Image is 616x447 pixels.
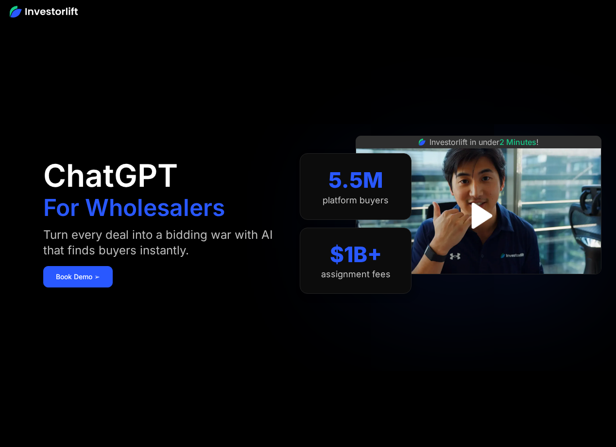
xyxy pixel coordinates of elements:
div: Turn every deal into a bidding war with AI that finds buyers instantly. [43,227,280,258]
span: 2 Minutes [499,137,536,147]
h1: For Wholesalers [43,196,225,219]
a: open lightbox [457,194,500,237]
iframe: Customer reviews powered by Trustpilot [406,279,551,291]
div: assignment fees [321,269,391,280]
a: Book Demo ➢ [43,266,113,287]
div: Investorlift in under ! [429,136,539,148]
h1: ChatGPT [43,160,178,191]
div: $1B+ [330,242,382,268]
div: platform buyers [323,195,389,206]
div: 5.5M [328,167,383,193]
